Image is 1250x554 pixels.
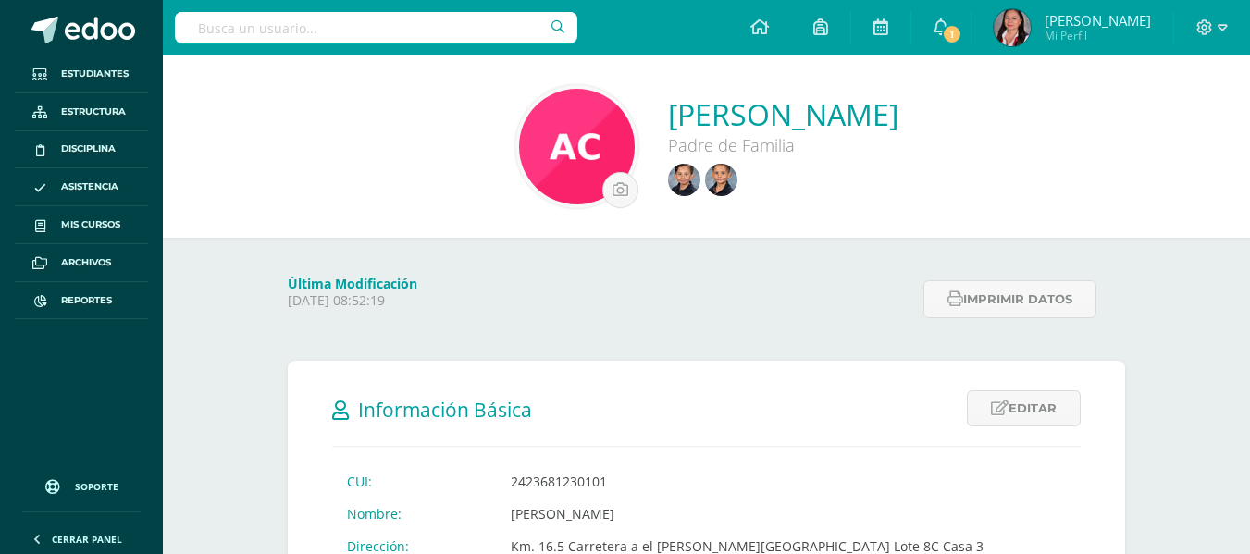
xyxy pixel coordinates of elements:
a: Mis cursos [15,206,148,244]
span: Estructura [61,105,126,119]
td: [PERSON_NAME] [496,498,998,530]
span: Información Básica [358,397,532,423]
a: Archivos [15,244,148,282]
img: 7bc75dafec4cfd442baaee8efb5ab774.png [705,164,737,196]
a: Disciplina [15,131,148,169]
input: Busca un usuario... [175,12,577,43]
td: Nombre: [332,498,496,530]
img: 7546d9dedd17e5be2248454f00a29fbe.png [519,89,635,204]
a: Asistencia [15,168,148,206]
button: Imprimir datos [923,280,1096,318]
span: Archivos [61,255,111,270]
span: Mis cursos [61,217,120,232]
span: [PERSON_NAME] [1045,11,1151,30]
span: Estudiantes [61,67,129,81]
td: 2423681230101 [496,465,998,498]
a: Soporte [22,462,141,507]
span: Reportes [61,293,112,308]
a: [PERSON_NAME] [668,94,898,134]
a: Estructura [15,93,148,131]
span: Cerrar panel [52,533,122,546]
span: Disciplina [61,142,116,156]
img: 86e14376ef14e4ac4769a155c1675d8f.png [668,164,700,196]
img: 316256233fc5d05bd520c6ab6e96bb4a.png [994,9,1031,46]
td: CUI: [332,465,496,498]
span: 1 [941,24,961,44]
a: Editar [967,390,1081,426]
span: Asistencia [61,179,118,194]
a: Reportes [15,282,148,320]
h4: Última Modificación [288,275,912,292]
p: [DATE] 08:52:19 [288,292,912,309]
div: Padre de Familia [668,134,898,156]
a: Estudiantes [15,55,148,93]
span: Soporte [75,480,118,493]
span: Mi Perfil [1045,28,1151,43]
